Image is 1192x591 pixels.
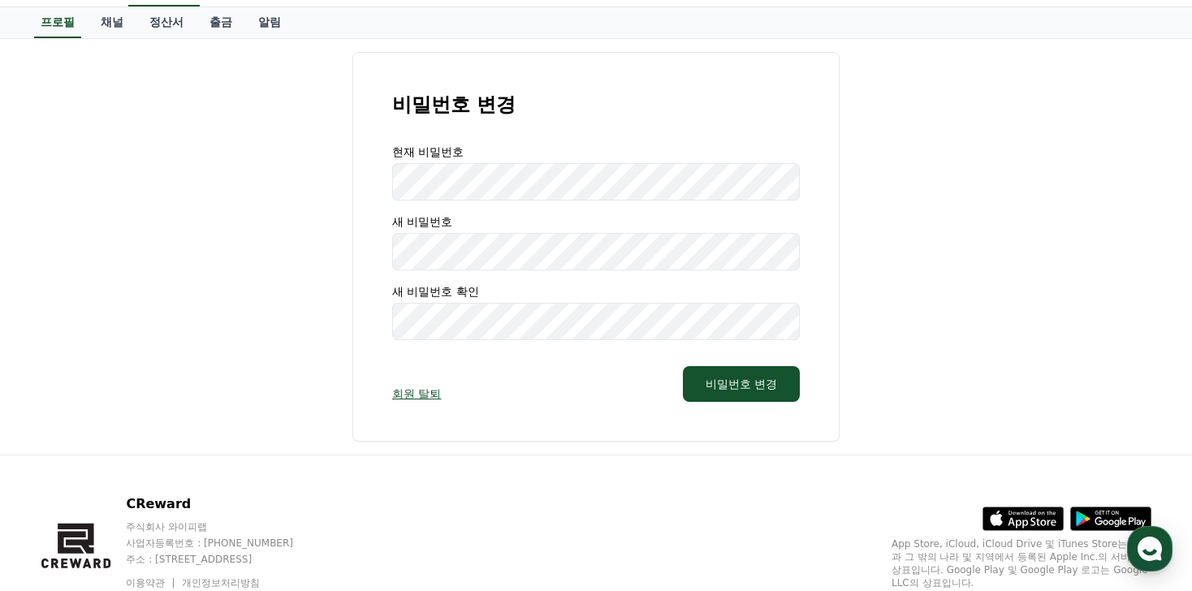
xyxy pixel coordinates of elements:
a: 회원 탈퇴 [392,386,441,402]
a: 알림 [245,7,294,38]
span: 대화 [149,481,168,494]
button: 비밀번호 변경 [683,366,800,402]
p: CReward [126,494,324,514]
a: 홈 [5,456,107,497]
label: 새 비밀번호 확인 [392,283,800,300]
a: 이용약관 [126,577,177,589]
a: 대화 [107,456,209,497]
span: 홈 [51,481,61,494]
label: 현재 비밀번호 [392,144,800,160]
h1: 비밀번호 변경 [392,92,800,118]
a: 설정 [209,456,312,497]
p: 주식회사 와이피랩 [126,520,324,533]
a: 정산서 [136,7,197,38]
a: 출금 [197,7,245,38]
a: 프로필 [34,7,81,38]
a: 개인정보처리방침 [182,577,260,589]
label: 새 비밀번호 [392,214,800,230]
p: 사업자등록번호 : [PHONE_NUMBER] [126,537,324,550]
a: 채널 [88,7,136,38]
span: 설정 [251,481,270,494]
p: App Store, iCloud, iCloud Drive 및 iTunes Store는 미국과 그 밖의 나라 및 지역에서 등록된 Apple Inc.의 서비스 상표입니다. Goo... [892,537,1151,589]
p: 주소 : [STREET_ADDRESS] [126,553,324,566]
